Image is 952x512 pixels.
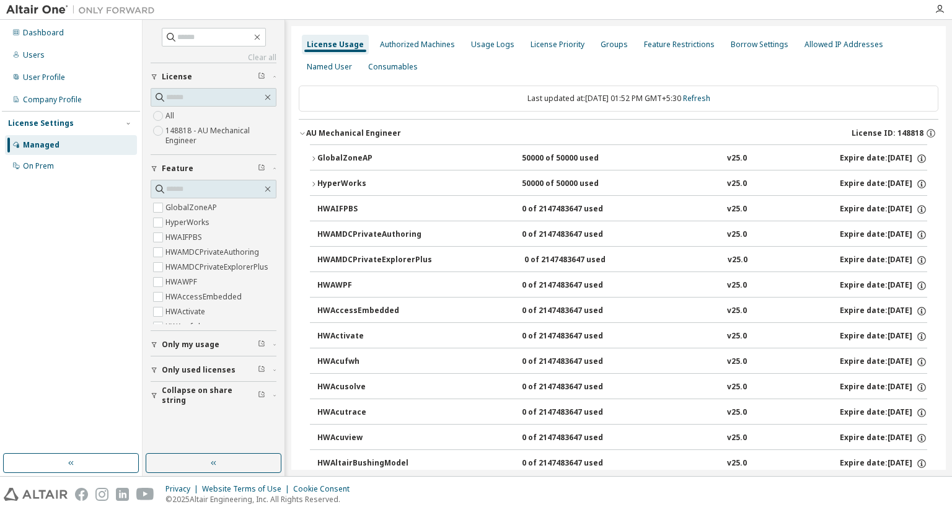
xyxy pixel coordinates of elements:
[840,382,927,393] div: Expire date: [DATE]
[727,382,747,393] div: v25.0
[728,255,747,266] div: v25.0
[317,458,429,469] div: HWAltairBushingModel
[23,95,82,105] div: Company Profile
[522,280,633,291] div: 0 of 2147483647 used
[522,382,633,393] div: 0 of 2147483647 used
[162,365,236,375] span: Only used licenses
[522,356,633,368] div: 0 of 2147483647 used
[258,365,265,375] span: Clear filter
[317,306,429,317] div: HWAccessEmbedded
[165,200,219,215] label: GlobalZoneAP
[840,356,927,368] div: Expire date: [DATE]
[23,28,64,38] div: Dashboard
[8,118,74,128] div: License Settings
[258,164,265,174] span: Clear filter
[307,62,352,72] div: Named User
[317,221,927,249] button: HWAMDCPrivateAuthoring0 of 2147483647 usedv25.0Expire date:[DATE]
[522,407,633,418] div: 0 of 2147483647 used
[317,356,429,368] div: HWAcufwh
[522,306,633,317] div: 0 of 2147483647 used
[727,331,747,342] div: v25.0
[727,280,747,291] div: v25.0
[727,179,747,190] div: v25.0
[4,488,68,501] img: altair_logo.svg
[317,196,927,223] button: HWAIFPBS0 of 2147483647 usedv25.0Expire date:[DATE]
[727,229,747,241] div: v25.0
[151,382,276,409] button: Collapse on share string
[524,255,636,266] div: 0 of 2147483647 used
[165,260,271,275] label: HWAMDCPrivateExplorerPlus
[317,348,927,376] button: HWAcufwh0 of 2147483647 usedv25.0Expire date:[DATE]
[727,306,747,317] div: v25.0
[317,433,429,444] div: HWAcuview
[804,40,883,50] div: Allowed IP Addresses
[136,488,154,501] img: youtube.svg
[151,155,276,182] button: Feature
[471,40,514,50] div: Usage Logs
[116,488,129,501] img: linkedin.svg
[6,4,161,16] img: Altair One
[522,331,633,342] div: 0 of 2147483647 used
[840,306,927,317] div: Expire date: [DATE]
[307,40,364,50] div: License Usage
[317,272,927,299] button: HWAWPF0 of 2147483647 usedv25.0Expire date:[DATE]
[165,484,202,494] div: Privacy
[162,72,192,82] span: License
[165,108,177,123] label: All
[522,153,633,164] div: 50000 of 50000 used
[317,399,927,426] button: HWAcutrace0 of 2147483647 usedv25.0Expire date:[DATE]
[317,425,927,452] button: HWAcuview0 of 2147483647 usedv25.0Expire date:[DATE]
[165,123,276,148] label: 148818 - AU Mechanical Engineer
[522,433,633,444] div: 0 of 2147483647 used
[368,62,418,72] div: Consumables
[165,245,262,260] label: HWAMDCPrivateAuthoring
[840,153,927,164] div: Expire date: [DATE]
[165,289,244,304] label: HWAccessEmbedded
[317,331,429,342] div: HWActivate
[310,170,927,198] button: HyperWorks50000 of 50000 usedv25.0Expire date:[DATE]
[162,386,258,405] span: Collapse on share string
[317,298,927,325] button: HWAccessEmbedded0 of 2147483647 usedv25.0Expire date:[DATE]
[727,433,747,444] div: v25.0
[840,407,927,418] div: Expire date: [DATE]
[95,488,108,501] img: instagram.svg
[151,331,276,358] button: Only my usage
[317,179,429,190] div: HyperWorks
[683,93,710,104] a: Refresh
[852,128,923,138] span: License ID: 148818
[151,63,276,90] button: License
[317,450,927,477] button: HWAltairBushingModel0 of 2147483647 usedv25.0Expire date:[DATE]
[601,40,628,50] div: Groups
[317,255,432,266] div: HWAMDCPrivateExplorerPlus
[293,484,357,494] div: Cookie Consent
[317,374,927,401] button: HWAcusolve0 of 2147483647 usedv25.0Expire date:[DATE]
[727,204,747,215] div: v25.0
[522,229,633,241] div: 0 of 2147483647 used
[165,319,205,334] label: HWAcufwh
[165,304,208,319] label: HWActivate
[317,323,927,350] button: HWActivate0 of 2147483647 usedv25.0Expire date:[DATE]
[840,331,927,342] div: Expire date: [DATE]
[23,161,54,171] div: On Prem
[258,340,265,350] span: Clear filter
[165,494,357,505] p: © 2025 Altair Engineering, Inc. All Rights Reserved.
[840,229,927,241] div: Expire date: [DATE]
[162,340,219,350] span: Only my usage
[731,40,788,50] div: Borrow Settings
[151,53,276,63] a: Clear all
[310,145,927,172] button: GlobalZoneAP50000 of 50000 usedv25.0Expire date:[DATE]
[165,275,200,289] label: HWAWPF
[258,391,265,400] span: Clear filter
[317,153,429,164] div: GlobalZoneAP
[317,204,429,215] div: HWAIFPBS
[840,433,927,444] div: Expire date: [DATE]
[727,153,747,164] div: v25.0
[522,204,633,215] div: 0 of 2147483647 used
[380,40,455,50] div: Authorized Machines
[727,458,747,469] div: v25.0
[75,488,88,501] img: facebook.svg
[299,120,938,147] button: AU Mechanical EngineerLicense ID: 148818
[727,407,747,418] div: v25.0
[644,40,715,50] div: Feature Restrictions
[317,229,429,241] div: HWAMDCPrivateAuthoring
